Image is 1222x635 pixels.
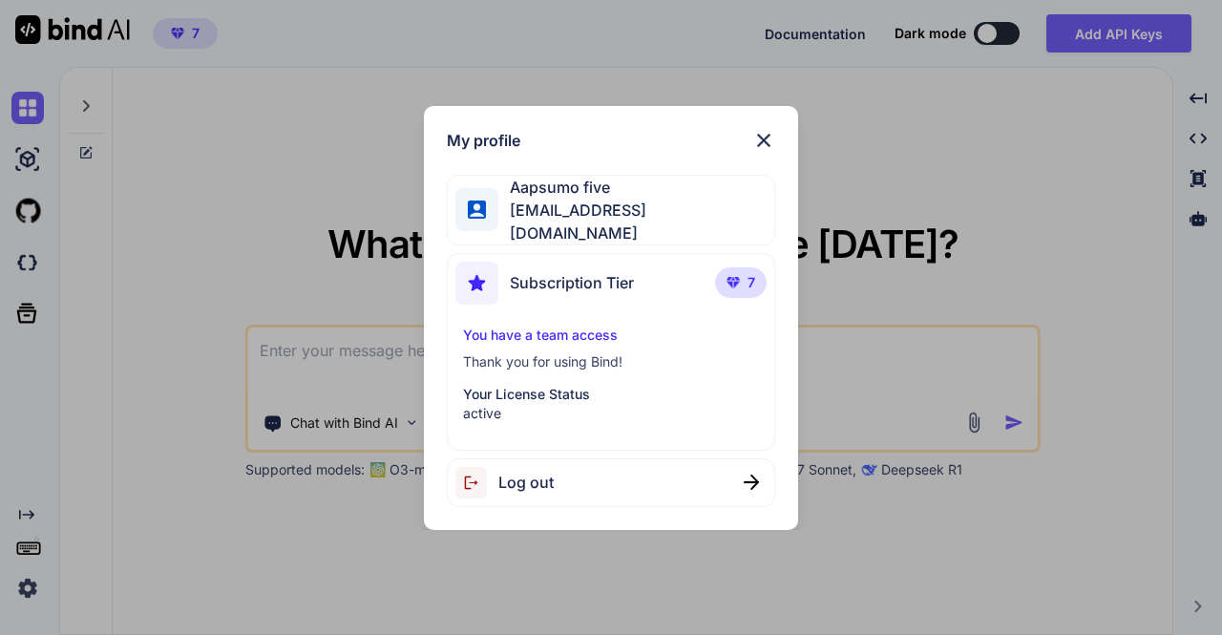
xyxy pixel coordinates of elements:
[510,271,634,294] span: Subscription Tier
[468,201,486,219] img: profile
[752,129,775,152] img: close
[463,404,758,423] p: active
[463,352,758,371] p: Thank you for using Bind!
[744,475,759,490] img: close
[463,385,758,404] p: Your License Status
[498,199,773,244] span: [EMAIL_ADDRESS][DOMAIN_NAME]
[498,176,773,199] span: Aapsumo five
[455,262,498,305] img: subscription
[463,326,758,345] p: You have a team access
[498,471,554,494] span: Log out
[748,273,755,292] span: 7
[455,467,498,498] img: logout
[447,129,520,152] h1: My profile
[727,277,740,288] img: premium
